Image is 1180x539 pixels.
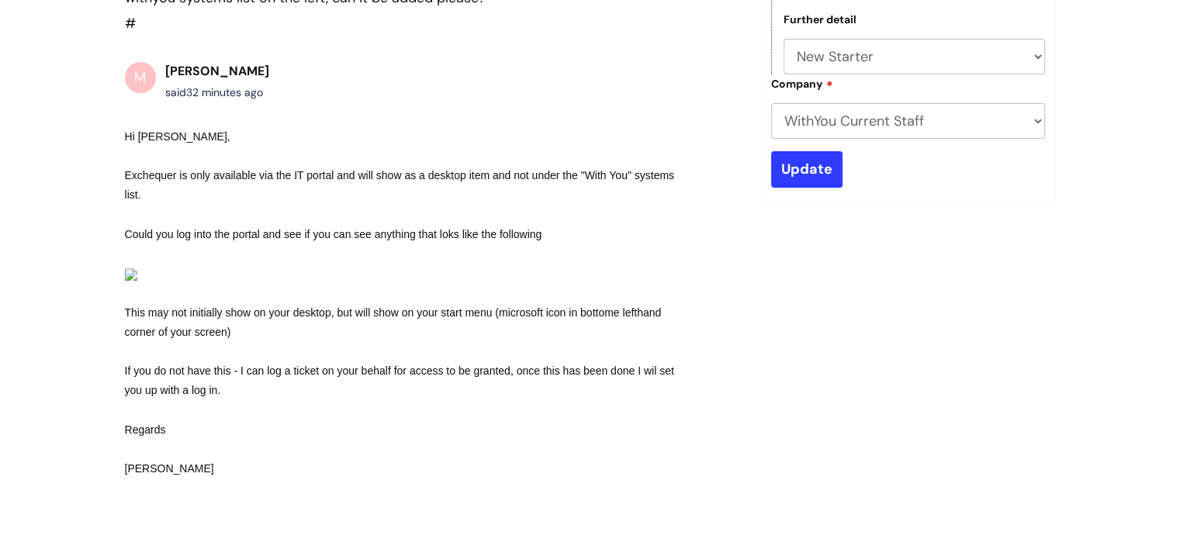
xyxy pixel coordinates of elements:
[125,268,137,281] img: attachment
[771,151,843,187] input: Update
[125,127,682,147] div: Hi [PERSON_NAME],
[125,459,682,479] div: [PERSON_NAME]
[125,303,682,342] div: This may not initially show on your desktop, but will show on your start menu (microsoft icon in ...
[186,85,263,99] span: Thu, 11 Sep, 2025 at 11:07 AM
[165,83,269,102] div: said
[771,75,833,91] label: Company
[165,63,269,79] b: [PERSON_NAME]
[125,62,156,93] div: M
[125,166,682,205] div: Exchequer is only available via the IT portal and will show as a desktop item and not under the "...
[784,13,856,26] label: Further detail
[125,361,682,400] div: If you do not have this - I can log a ticket on your behalf for access to be granted, once this h...
[125,225,682,244] div: Could you log into the portal and see if you can see anything that loks like the following
[125,420,682,440] div: Regards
